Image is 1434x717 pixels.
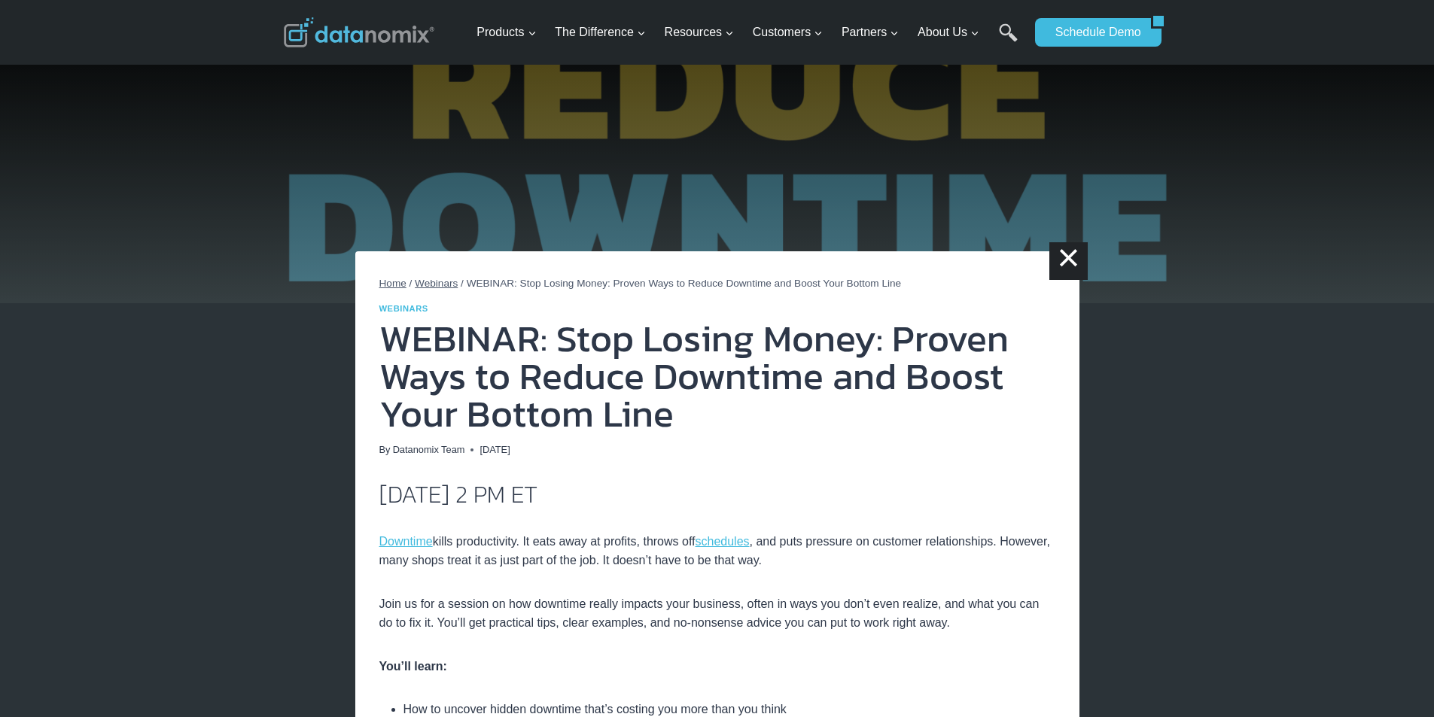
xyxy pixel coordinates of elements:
a: Webinars [415,278,458,289]
span: Partners [842,23,899,42]
h2: [DATE] 2 PM ET [379,482,1055,506]
a: × [1049,242,1087,280]
span: Customers [753,23,823,42]
span: WEBINAR: Stop Losing Money: Proven Ways to Reduce Downtime and Boost Your Bottom Line [467,278,902,289]
span: About Us [918,23,979,42]
nav: Breadcrumbs [379,275,1055,292]
a: Webinars [379,304,428,313]
p: kills productivity. It eats away at profits, throws off , and puts pressure on customer relations... [379,532,1055,570]
span: Resources [665,23,734,42]
span: The Difference [555,23,646,42]
h1: WEBINAR: Stop Losing Money: Proven Ways to Reduce Downtime and Boost Your Bottom Line [379,320,1055,433]
strong: You’ll learn: [379,660,447,673]
img: Datanomix [284,17,434,47]
a: Home [379,278,406,289]
nav: Primary Navigation [470,8,1028,57]
a: schedules [696,535,750,548]
a: Schedule Demo [1035,18,1151,47]
a: Datanomix Team [393,444,465,455]
time: [DATE] [480,442,510,457]
span: By [379,442,391,457]
span: / [409,278,413,289]
p: Join us for a session on how downtime really impacts your business, often in ways you don’t even ... [379,594,1055,633]
span: Products [476,23,536,42]
a: Search [999,23,1018,57]
span: / [461,278,464,289]
a: Downtime [379,535,433,548]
